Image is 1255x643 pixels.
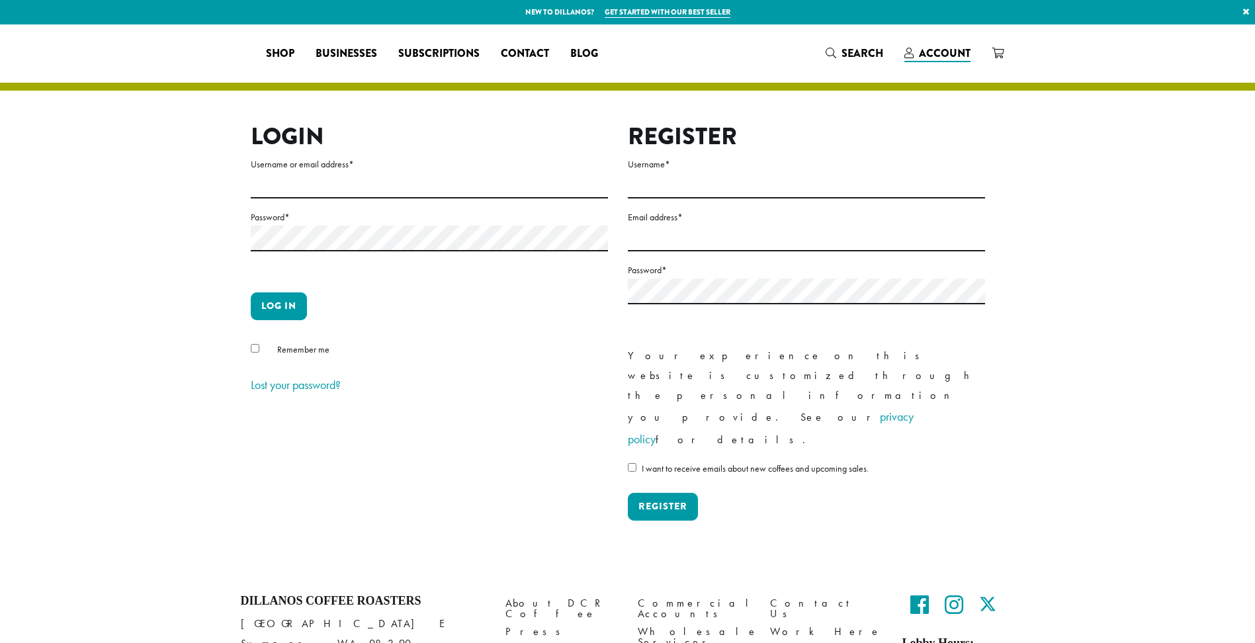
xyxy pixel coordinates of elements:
button: Log in [251,292,307,320]
a: privacy policy [628,409,914,447]
p: Your experience on this website is customized through the personal information you provide. See o... [628,346,985,450]
label: Password [628,262,985,279]
span: Businesses [316,46,377,62]
span: Search [842,46,883,61]
span: Blog [570,46,598,62]
span: Account [919,46,971,61]
a: Press [505,623,618,641]
a: Commercial Accounts [638,594,750,622]
label: Password [251,209,608,226]
a: Get started with our best seller [605,7,730,18]
h2: Login [251,122,608,151]
a: Search [815,42,894,64]
span: Remember me [277,343,329,355]
button: Register [628,493,698,521]
a: Contact Us [770,594,883,622]
h2: Register [628,122,985,151]
label: Email address [628,209,985,226]
span: Subscriptions [398,46,480,62]
input: I want to receive emails about new coffees and upcoming sales. [628,463,636,472]
span: I want to receive emails about new coffees and upcoming sales. [642,462,869,474]
a: Work Here [770,623,883,641]
span: Contact [501,46,549,62]
span: Shop [266,46,294,62]
label: Username [628,156,985,173]
a: Lost your password? [251,377,341,392]
a: About DCR Coffee [505,594,618,622]
label: Username or email address [251,156,608,173]
a: Shop [255,43,305,64]
h4: Dillanos Coffee Roasters [241,594,486,609]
